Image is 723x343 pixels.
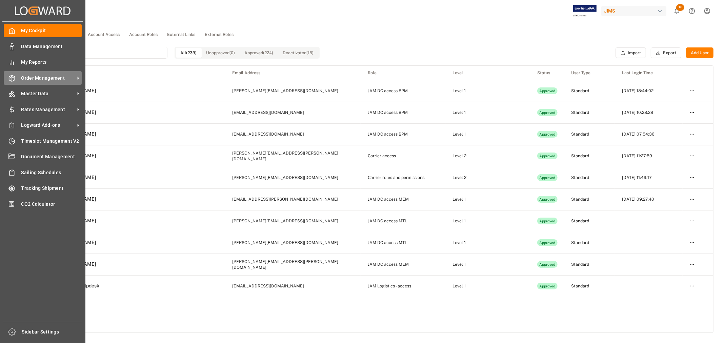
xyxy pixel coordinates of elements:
[225,232,361,254] td: [PERSON_NAME][EMAIL_ADDRESS][DOMAIN_NAME]
[564,102,615,123] td: Standard
[445,254,530,275] td: Level 1
[615,102,683,123] td: [DATE] 10:28:28
[4,197,82,210] a: CO2 Calculator
[21,106,75,113] span: Rates Management
[615,80,683,102] td: [DATE] 18:44:02
[530,66,564,80] th: Status
[361,232,445,254] td: JAM DC access MTL
[202,48,240,58] button: Unapproved (0)
[564,232,615,254] td: Standard
[651,47,681,58] button: Export
[4,166,82,179] a: Sailing Schedules
[361,145,445,167] td: Carrier access
[22,328,83,336] span: Sidebar Settings
[225,254,361,275] td: [PERSON_NAME][EMAIL_ADDRESS][PERSON_NAME][DOMAIN_NAME]
[225,188,361,210] td: [EMAIL_ADDRESS][PERSON_NAME][DOMAIN_NAME]
[225,275,361,297] td: [EMAIL_ADDRESS][DOMAIN_NAME]
[21,59,82,66] span: My Reports
[445,210,530,232] td: Level 1
[616,47,646,58] button: Import
[445,275,530,297] td: Level 1
[21,185,82,192] span: Tracking Shipment
[537,218,558,224] div: Approved
[445,188,530,210] td: Level 1
[537,131,558,138] div: Approved
[445,145,530,167] td: Level 2
[537,153,558,159] div: Approved
[361,167,445,188] td: Carrier roles and permissions.
[240,48,278,58] button: Approved (224)
[537,196,558,203] div: Approved
[361,275,445,297] td: JAM Logistics - access
[564,145,615,167] td: Standard
[361,123,445,145] td: JAM DC access BPM
[564,80,615,102] td: Standard
[21,201,82,208] span: CO2 Calculator
[601,4,669,17] button: JIMS
[32,47,167,59] input: Search for users
[225,167,361,188] td: [PERSON_NAME][EMAIL_ADDRESS][DOMAIN_NAME]
[4,40,82,53] a: Data Management
[162,30,200,40] button: External Links
[361,80,445,102] td: JAM DC access BPM
[21,27,82,34] span: My Cockpit
[445,123,530,145] td: Level 1
[21,75,75,82] span: Order Management
[537,174,558,181] div: Approved
[4,182,82,195] a: Tracking Shipment
[564,210,615,232] td: Standard
[4,134,82,147] a: Timeslot Management V2
[564,188,615,210] td: Standard
[564,254,615,275] td: Standard
[4,150,82,163] a: Document Management
[361,66,445,80] th: Role
[278,48,319,58] button: Deactivated (15)
[21,43,82,50] span: Data Management
[32,66,225,80] th: User Name
[21,169,82,176] span: Sailing Schedules
[445,80,530,102] td: Level 1
[615,145,683,167] td: [DATE] 11:27:59
[615,167,683,188] td: [DATE] 11:49:17
[225,66,361,80] th: Email Address
[200,30,238,40] button: External Roles
[615,66,683,80] th: Last Login Time
[537,109,558,116] div: Approved
[361,188,445,210] td: JAM DC access MEM
[445,167,530,188] td: Level 2
[21,90,75,97] span: Master Data
[564,66,615,80] th: User Type
[564,123,615,145] td: Standard
[537,283,558,289] div: Approved
[445,66,530,80] th: Level
[225,145,361,167] td: [PERSON_NAME][EMAIL_ADDRESS][PERSON_NAME][DOMAIN_NAME]
[684,3,700,19] button: Help Center
[361,254,445,275] td: JAM DC access MEM
[615,188,683,210] td: [DATE] 09:27:40
[615,123,683,145] td: [DATE] 07:54:36
[564,275,615,297] td: Standard
[225,80,361,102] td: [PERSON_NAME][EMAIL_ADDRESS][DOMAIN_NAME]
[4,56,82,69] a: My Reports
[21,122,75,129] span: Logward Add-ons
[225,102,361,123] td: [EMAIL_ADDRESS][DOMAIN_NAME]
[21,153,82,160] span: Document Management
[225,123,361,145] td: [EMAIL_ADDRESS][DOMAIN_NAME]
[676,4,684,11] span: 18
[176,48,202,58] button: All (239)
[361,210,445,232] td: JAM DC access MTL
[83,30,124,40] button: Account Access
[537,261,558,268] div: Approved
[361,102,445,123] td: JAM DC access BPM
[4,24,82,37] a: My Cockpit
[445,102,530,123] td: Level 1
[601,6,666,16] div: JIMS
[537,239,558,246] div: Approved
[573,5,597,17] img: Exertis%20JAM%20-%20Email%20Logo.jpg_1722504956.jpg
[669,3,684,19] button: show 18 new notifications
[564,167,615,188] td: Standard
[537,87,558,94] div: Approved
[124,30,162,40] button: Account Roles
[445,232,530,254] td: Level 1
[225,210,361,232] td: [PERSON_NAME][EMAIL_ADDRESS][DOMAIN_NAME]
